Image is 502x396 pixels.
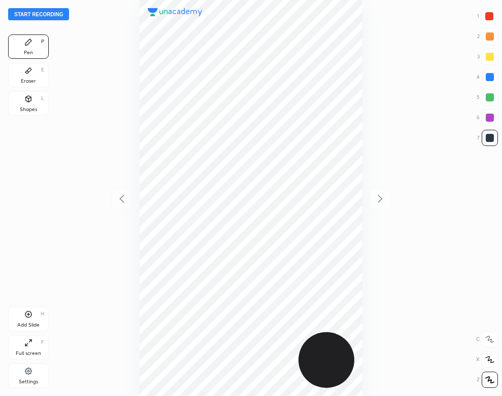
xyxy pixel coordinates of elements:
div: C [476,331,498,347]
div: Eraser [21,79,36,84]
div: 5 [477,89,498,105]
div: 1 [477,8,497,24]
div: X [476,351,498,368]
div: Settings [19,379,38,384]
div: F [41,340,44,345]
div: L [41,96,44,101]
div: E [41,67,44,73]
div: Z [477,372,498,388]
button: Start recording [8,8,69,20]
div: 7 [477,130,498,146]
div: 6 [477,110,498,126]
div: Add Slide [17,322,40,328]
div: H [41,311,44,316]
div: 4 [477,69,498,85]
div: Full screen [16,351,41,356]
div: Pen [24,50,33,55]
div: 3 [477,49,498,65]
img: logo.38c385cc.svg [148,8,203,16]
div: 2 [477,28,498,45]
div: Shapes [20,107,37,112]
div: P [41,39,44,44]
